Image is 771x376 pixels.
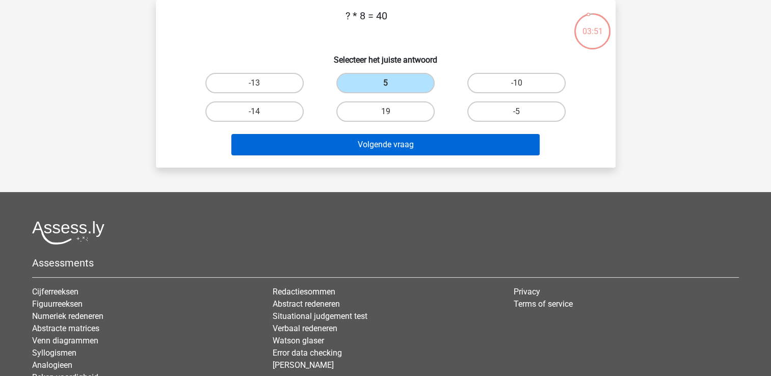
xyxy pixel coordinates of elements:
label: -5 [467,101,566,122]
a: Abstracte matrices [32,324,99,333]
a: Privacy [514,287,540,297]
a: Terms of service [514,299,573,309]
div: 03:51 [573,12,612,38]
p: ? * 8 = 40 [172,8,561,39]
label: -13 [205,73,304,93]
label: -10 [467,73,566,93]
a: Redactiesommen [273,287,335,297]
label: 5 [336,73,435,93]
label: 19 [336,101,435,122]
a: Watson glaser [273,336,324,345]
a: Cijferreeksen [32,287,78,297]
img: Assessly logo [32,221,104,245]
a: Situational judgement test [273,311,367,321]
a: Error data checking [273,348,342,358]
h6: Selecteer het juiste antwoord [172,47,599,65]
a: Numeriek redeneren [32,311,103,321]
a: Figuurreeksen [32,299,83,309]
h5: Assessments [32,257,739,269]
button: Volgende vraag [231,134,540,155]
a: [PERSON_NAME] [273,360,334,370]
a: Analogieen [32,360,72,370]
a: Abstract redeneren [273,299,340,309]
label: -14 [205,101,304,122]
a: Syllogismen [32,348,76,358]
a: Verbaal redeneren [273,324,337,333]
a: Venn diagrammen [32,336,98,345]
